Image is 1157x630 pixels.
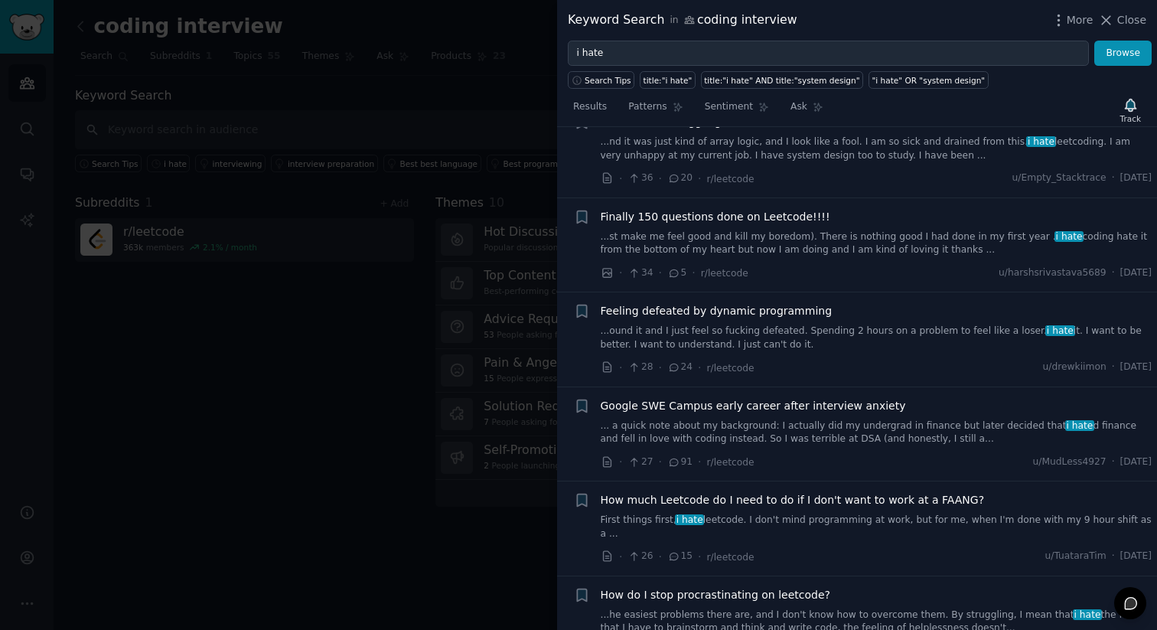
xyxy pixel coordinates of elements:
span: · [659,360,662,376]
button: Search Tips [568,71,634,89]
button: Track [1115,94,1146,126]
span: · [692,265,695,281]
span: u/harshsrivastava5689 [999,266,1106,280]
span: 5 [667,266,686,280]
span: · [619,360,622,376]
span: u/MudLess4927 [1033,455,1106,469]
span: Results [573,100,607,114]
a: ...st make me feel good and kill my boredom). There is nothing good I had done in my first year .... [601,230,1152,257]
span: r/leetcode [707,363,754,374]
span: i hate [1045,325,1074,336]
span: · [619,171,622,187]
span: 91 [667,455,693,469]
span: · [619,454,622,470]
span: 15 [667,550,693,563]
span: · [659,454,662,470]
span: r/leetcode [707,457,754,468]
div: title:"i hate" [644,75,693,86]
a: How much Leetcode do I need to do if I don't want to work at a FAANG? [601,492,985,508]
a: ...ound it and I just feel so fucking defeated. Spending 2 hours on a problem to feel like a lose... [601,325,1152,351]
a: Sentiment [699,95,774,126]
span: · [659,265,662,281]
a: ...nd it was just kind of array logic, and I look like a fool. I am so sick and drained from this... [601,135,1152,162]
a: How do I stop procrastinating on leetcode? [601,587,831,603]
span: [DATE] [1120,171,1152,185]
span: r/leetcode [707,552,754,563]
span: More [1067,12,1093,28]
span: · [698,360,701,376]
span: 28 [627,361,653,374]
a: Feeling defeated by dynamic programming [601,303,833,319]
a: Google SWE Campus early career after interview anxiety [601,398,906,414]
span: i hate [1073,609,1102,620]
span: i hate [1026,136,1055,147]
span: · [1112,171,1115,185]
a: ... a quick note about my background: I actually did my undergrad in finance but later decided th... [601,419,1152,446]
span: · [698,171,701,187]
span: 26 [627,550,653,563]
button: Browse [1094,41,1152,67]
span: · [1112,550,1115,563]
span: · [659,549,662,565]
span: · [1112,361,1115,374]
span: [DATE] [1120,361,1152,374]
span: Close [1117,12,1146,28]
span: u/TuataraTim [1045,550,1106,563]
span: 36 [627,171,653,185]
span: Ask [790,100,807,114]
div: Track [1120,113,1141,124]
span: r/leetcode [707,174,754,184]
span: r/leetcode [701,268,748,279]
span: i hate [675,514,704,525]
a: Finally 150 questions done on Leetcode!!!! [601,209,830,225]
span: · [1112,455,1115,469]
a: Ask [785,95,829,126]
span: · [619,549,622,565]
span: 24 [667,361,693,374]
a: Patterns [623,95,688,126]
a: title:"i hate" AND title:"system design" [701,71,863,89]
span: · [659,171,662,187]
span: Patterns [628,100,666,114]
span: [DATE] [1120,455,1152,469]
span: · [1112,266,1115,280]
span: · [619,265,622,281]
span: · [698,549,701,565]
div: Keyword Search coding interview [568,11,797,30]
div: "i hate" OR "system design" [872,75,986,86]
span: u/drewkiimon [1043,361,1106,374]
span: i hate [1054,231,1084,242]
button: More [1051,12,1093,28]
span: [DATE] [1120,266,1152,280]
span: · [698,454,701,470]
button: Close [1098,12,1146,28]
div: title:"i hate" AND title:"system design" [704,75,859,86]
a: title:"i hate" [640,71,696,89]
a: "i hate" OR "system design" [869,71,989,89]
span: Search Tips [585,75,631,86]
span: 27 [627,455,653,469]
span: u/Empty_Stacktrace [1012,171,1106,185]
span: i hate [1065,420,1094,431]
input: Try a keyword related to your business [568,41,1089,67]
span: Sentiment [705,100,753,114]
span: [DATE] [1120,550,1152,563]
span: 34 [627,266,653,280]
span: in [670,14,678,28]
span: 20 [667,171,693,185]
a: First things first,i hateleetcode. I don't mind programming at work, but for me, when I'm done wi... [601,514,1152,540]
a: Results [568,95,612,126]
